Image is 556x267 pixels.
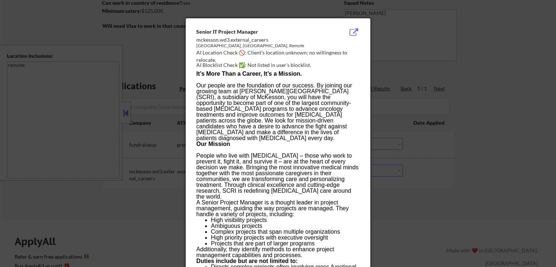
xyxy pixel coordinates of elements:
b: Our Mission [196,141,230,147]
p: Projects that are part of larger programs [211,241,359,247]
p: High priority projects with executive oversight [211,235,359,241]
div: AI Blocklist Check ✅: Not listed in user's blocklist. [196,61,363,69]
p: Complex projects that span multiple organizations [211,229,359,235]
b: It’s More Than a Career, It’s a Mission. [196,71,302,77]
div: AI Location Check 🚫: Client's location unknown; no willingness to relocate. [196,49,363,63]
p: High visibility projects [211,217,359,223]
p: Our people are the foundation of our success. By joining our growing team at [PERSON_NAME][GEOGRA... [196,77,359,141]
p: A Senior Project Manager is a thought leader in project management, guiding the way projects are ... [196,200,359,217]
b: Duties include but are not limited to: [196,258,298,264]
div: mckesson.wd3.external_careers [196,36,323,44]
p: Additionally, they identify methods to enhance project management capabilities and processes. [196,247,359,258]
div: [GEOGRAPHIC_DATA], [GEOGRAPHIC_DATA], Remote [196,43,323,49]
p: People who live with [MEDICAL_DATA] – those who work to prevent it, fight it, and survive it – ar... [196,147,359,200]
div: Senior IT Project Manager [196,28,323,35]
p: Ambiguous projects [211,223,359,229]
